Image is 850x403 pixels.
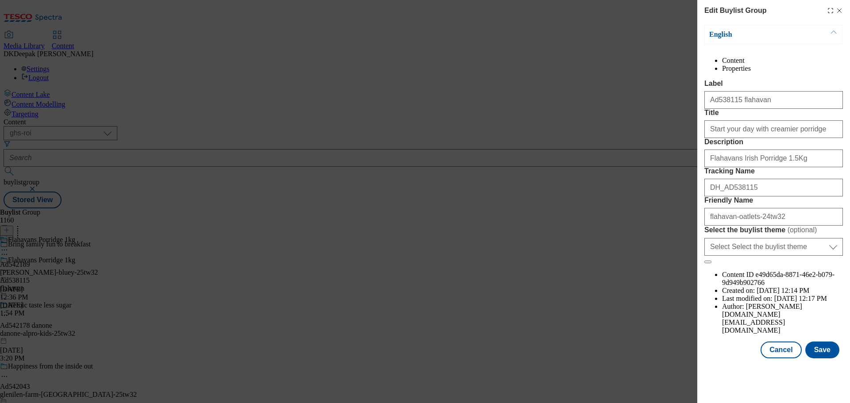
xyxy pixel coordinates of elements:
label: Description [704,138,843,146]
li: Created on: [722,287,843,295]
span: ( optional ) [788,226,817,234]
span: [PERSON_NAME][DOMAIN_NAME][EMAIL_ADDRESS][DOMAIN_NAME] [722,303,802,334]
button: Save [805,342,839,358]
label: Tracking Name [704,167,843,175]
p: English [709,30,802,39]
input: Enter Friendly Name [704,208,843,226]
span: [DATE] 12:17 PM [774,295,827,302]
input: Enter Label [704,91,843,109]
label: Title [704,109,843,117]
input: Enter Title [704,120,843,138]
li: Content [722,57,843,65]
label: Friendly Name [704,196,843,204]
h4: Edit Buylist Group [704,5,766,16]
li: Properties [722,65,843,73]
span: e49d65da-8871-46e2-b079-9d949b902766 [722,271,835,286]
li: Author: [722,303,843,334]
span: [DATE] 12:14 PM [757,287,809,294]
input: Enter Tracking Name [704,179,843,196]
li: Last modified on: [722,295,843,303]
li: Content ID [722,271,843,287]
label: Select the buylist theme [704,226,843,234]
button: Cancel [761,342,801,358]
input: Enter Description [704,150,843,167]
label: Label [704,80,843,88]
